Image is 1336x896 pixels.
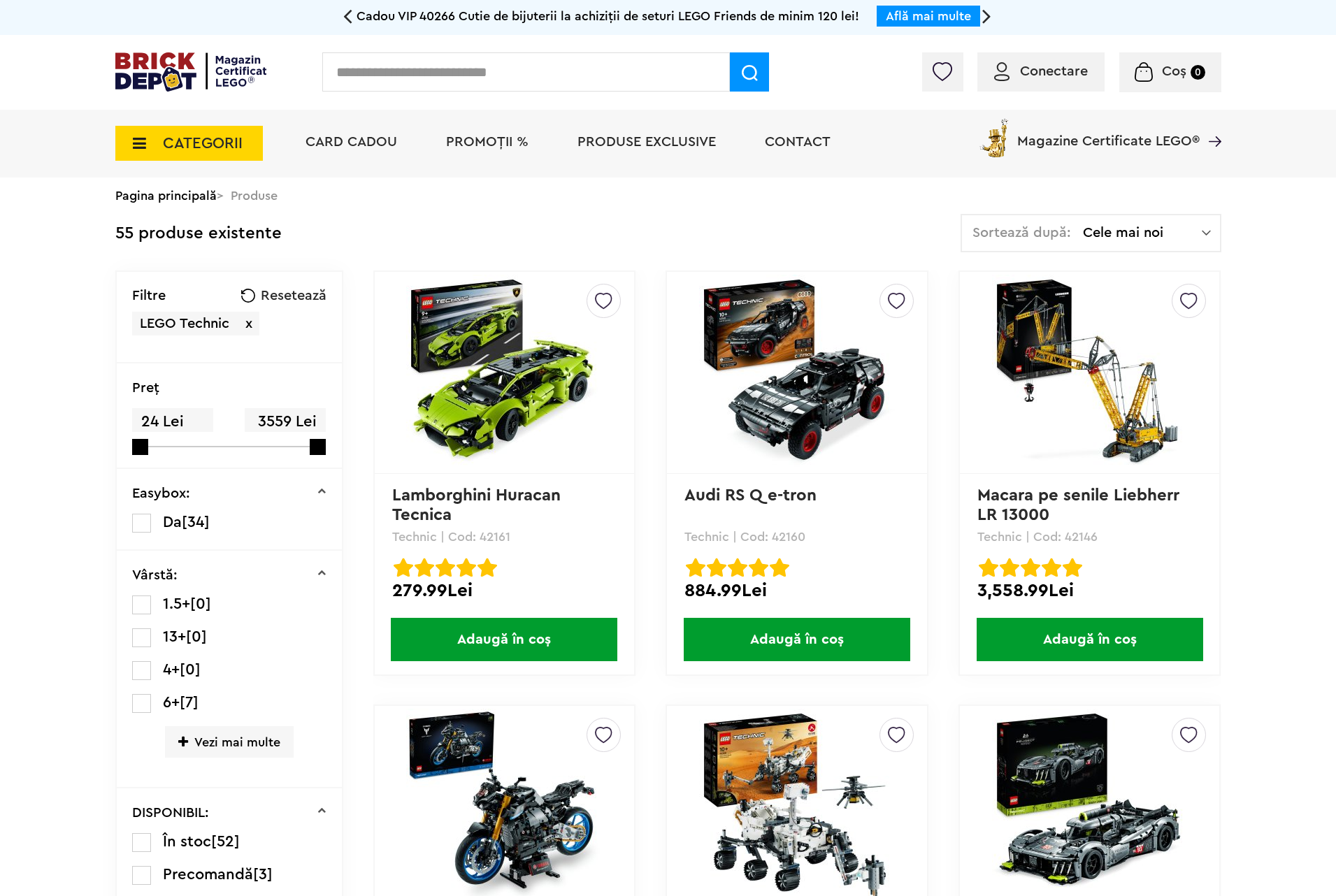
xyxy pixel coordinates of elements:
[1162,64,1186,78] span: Coș
[728,558,747,577] img: Evaluare cu stele
[306,135,397,149] a: Card Cadou
[684,618,910,661] span: Adaugă în coș
[115,214,282,254] div: 55 produse existente
[394,558,413,577] img: Evaluare cu stele
[132,806,209,820] p: DISPONIBIL:
[140,317,229,331] span: LEGO Technic
[375,618,634,661] a: Adaugă în coș
[1017,116,1200,148] span: Magazine Certificate LEGO®
[392,581,617,600] div: 279.99Lei
[457,558,476,577] img: Evaluare cu stele
[132,568,178,582] p: Vârstă:
[1200,116,1221,130] a: Magazine Certificate LEGO®
[115,189,217,202] a: Pagina principală
[992,275,1188,470] img: Macara pe senile Liebherr LR 13000
[1021,558,1040,577] img: Evaluare cu stele
[436,558,455,577] img: Evaluare cu stele
[132,486,190,500] p: Easybox:
[972,226,1071,240] span: Sortează după:
[406,275,602,470] img: Lamborghini Huracan Tecnica
[180,662,201,677] span: [0]
[960,618,1219,661] a: Adaugă în coș
[132,289,166,303] p: Filtre
[182,514,210,530] span: [34]
[765,135,831,149] a: Contact
[699,275,895,470] img: Audi RS Q e-tron
[211,834,240,849] span: [52]
[132,408,213,435] span: 24 Lei
[1191,65,1205,80] small: 0
[163,662,180,677] span: 4+
[977,581,1202,600] div: 3,558.99Lei
[163,834,211,849] span: În stoc
[261,289,326,303] span: Resetează
[977,618,1203,661] span: Adaugă în coș
[115,178,1221,214] div: > Produse
[132,381,159,395] p: Preţ
[165,726,294,758] span: Vezi mai multe
[749,558,768,577] img: Evaluare cu stele
[163,867,253,882] span: Precomandă
[245,317,252,331] span: x
[357,10,859,22] span: Cadou VIP 40266 Cutie de bijuterii la achiziții de seturi LEGO Friends de minim 120 lei!
[446,135,529,149] a: PROMOȚII %
[977,487,1184,523] a: Macara pe senile Liebherr LR 13000
[163,596,190,612] span: 1.5+
[392,530,617,543] p: Technic | Cod: 42161
[667,618,926,661] a: Adaugă în coș
[253,867,273,882] span: [3]
[707,558,726,577] img: Evaluare cu stele
[415,558,434,577] img: Evaluare cu stele
[686,558,705,577] img: Evaluare cu stele
[180,695,199,710] span: [7]
[684,581,909,600] div: 884.99Lei
[1063,558,1082,577] img: Evaluare cu stele
[1000,558,1019,577] img: Evaluare cu stele
[770,558,789,577] img: Evaluare cu stele
[392,487,565,523] a: Lamborghini Huracan Tecnica
[1083,226,1202,240] span: Cele mai noi
[577,135,716,149] a: Produse exclusive
[186,629,207,644] span: [0]
[163,514,182,530] span: Da
[979,558,998,577] img: Evaluare cu stele
[886,10,971,22] a: Află mai multe
[1020,64,1088,78] span: Conectare
[977,530,1202,543] p: Technic | Cod: 42146
[245,408,326,435] span: 3559 Lei
[163,695,180,710] span: 6+
[190,596,211,612] span: [0]
[163,136,243,151] span: CATEGORII
[684,530,909,543] p: Technic | Cod: 42160
[163,629,186,644] span: 13+
[684,487,817,504] a: Audi RS Q e-tron
[994,64,1088,78] a: Conectare
[391,618,617,661] span: Adaugă în coș
[477,558,497,577] img: Evaluare cu stele
[1042,558,1061,577] img: Evaluare cu stele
